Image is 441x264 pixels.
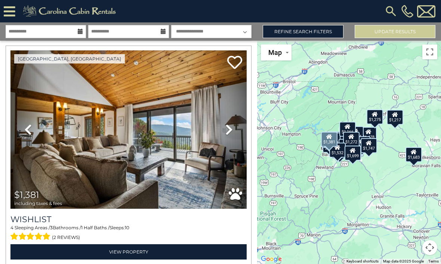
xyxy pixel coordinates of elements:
[345,146,361,161] div: $1,699
[81,225,110,230] span: 1 Half Baths /
[14,54,125,63] a: [GEOGRAPHIC_DATA], [GEOGRAPHIC_DATA]
[339,122,356,137] div: $1,166
[355,25,435,38] button: Update Results
[354,136,370,151] div: $1,452
[259,254,284,264] img: Google
[268,49,282,56] span: Map
[360,127,377,142] div: $1,478
[19,4,122,19] img: Khaki-logo.png
[14,189,39,200] span: $1,381
[422,240,437,255] button: Map camera controls
[387,110,403,125] div: $1,217
[10,214,247,224] a: Wishlist
[383,259,424,263] span: Map data ©2025 Google
[14,201,62,206] span: including taxes & fees
[329,143,346,158] div: $1,532
[384,4,398,18] img: search-regular.svg
[10,50,247,209] img: thumbnail_167104242.jpeg
[261,44,292,60] button: Change map style
[10,224,247,242] div: Sleeping Areas / Bathrooms / Sleeps:
[227,55,242,71] a: Add to favorites
[343,132,360,147] div: $1,272
[263,25,343,38] a: Refine Search Filters
[361,138,377,153] div: $1,747
[422,44,437,59] button: Toggle fullscreen view
[125,225,129,230] span: 10
[52,233,80,242] span: (2 reviews)
[10,244,247,260] a: View Property
[405,147,422,162] div: $1,683
[10,225,13,230] span: 4
[367,109,383,124] div: $1,275
[259,254,284,264] a: Open this area in Google Maps (opens a new window)
[321,132,337,147] div: $1,381
[50,225,53,230] span: 3
[428,259,439,263] a: Terms (opens in new tab)
[400,5,415,18] a: [PHONE_NUMBER]
[346,259,379,264] button: Keyboard shortcuts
